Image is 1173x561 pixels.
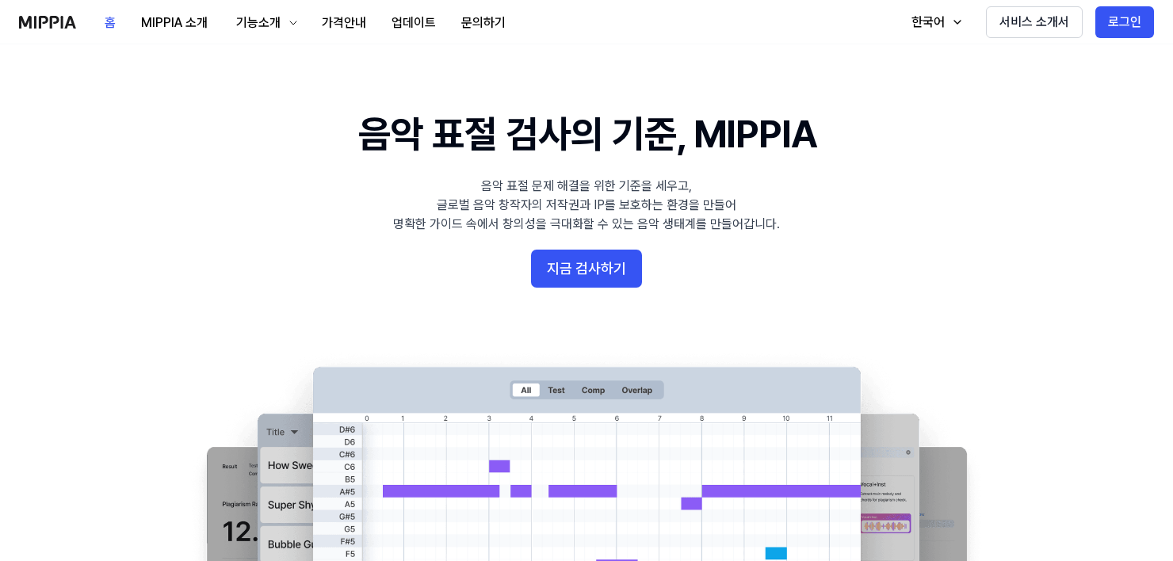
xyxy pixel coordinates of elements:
[358,108,816,161] h1: 음악 표절 검사의 기준, MIPPIA
[379,1,449,44] a: 업데이트
[309,7,379,39] button: 가격안내
[220,7,309,39] button: 기능소개
[19,16,76,29] img: logo
[233,13,284,32] div: 기능소개
[379,7,449,39] button: 업데이트
[908,13,948,32] div: 한국어
[896,6,973,38] button: 한국어
[449,7,518,39] button: 문의하기
[128,7,220,39] button: MIPPIA 소개
[1095,6,1154,38] button: 로그인
[393,177,780,234] div: 음악 표절 문제 해결을 위한 기준을 세우고, 글로벌 음악 창작자의 저작권과 IP를 보호하는 환경을 만들어 명확한 가이드 속에서 창의성을 극대화할 수 있는 음악 생태계를 만들어...
[92,1,128,44] a: 홈
[531,250,642,288] button: 지금 검사하기
[986,6,1083,38] button: 서비스 소개서
[92,7,128,39] button: 홈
